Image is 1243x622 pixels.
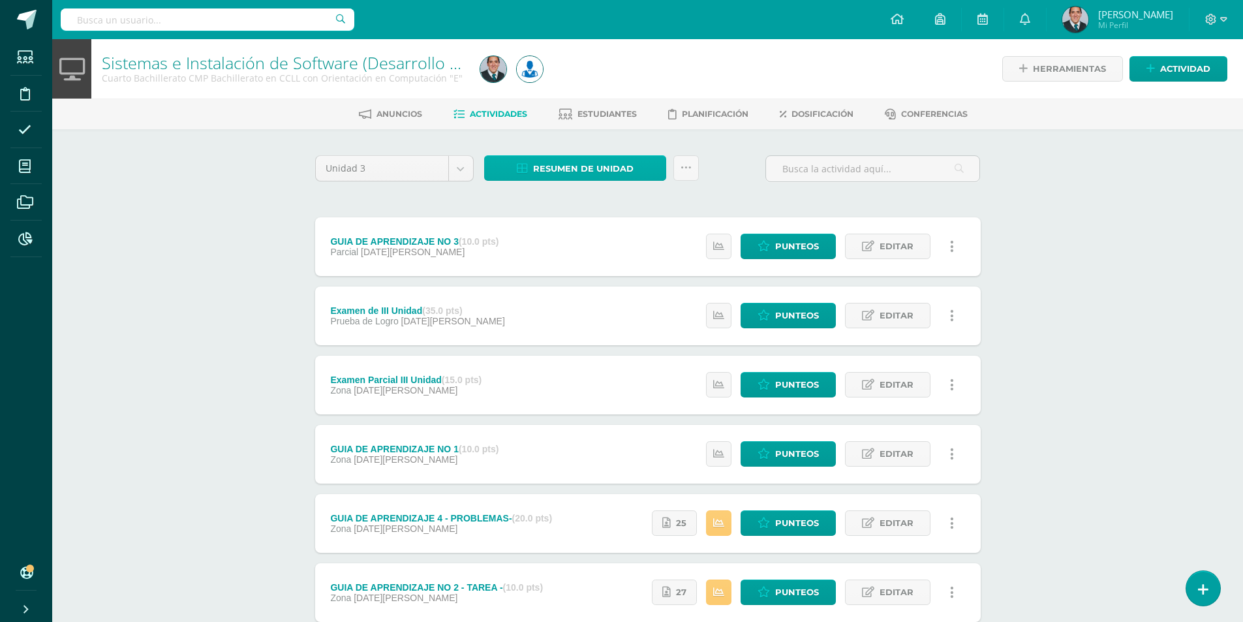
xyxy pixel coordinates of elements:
[901,109,968,119] span: Conferencias
[102,72,465,84] div: Cuarto Bachillerato CMP Bachillerato en CCLL con Orientación en Computación 'E'
[652,580,697,605] a: 27
[330,305,504,316] div: Examen de III Unidad
[330,582,543,593] div: GUIA DE APRENDIZAJE NO 2 - TAREA -
[1002,56,1123,82] a: Herramientas
[1098,20,1173,31] span: Mi Perfil
[422,305,462,316] strong: (35.0 pts)
[330,513,552,523] div: GUIA DE APRENDIZAJE 4 - PROBLEMAS-
[775,580,819,604] span: Punteos
[316,156,473,181] a: Unidad 3
[577,109,637,119] span: Estudiantes
[791,109,853,119] span: Dosificación
[330,385,351,396] span: Zona
[330,523,351,534] span: Zona
[61,8,354,31] input: Busca un usuario...
[741,234,836,259] a: Punteos
[880,511,913,535] span: Editar
[376,109,422,119] span: Anuncios
[676,580,686,604] span: 27
[354,385,457,396] span: [DATE][PERSON_NAME]
[775,234,819,258] span: Punteos
[741,580,836,605] a: Punteos
[330,593,351,603] span: Zona
[354,523,457,534] span: [DATE][PERSON_NAME]
[775,511,819,535] span: Punteos
[459,236,499,247] strong: (10.0 pts)
[484,155,666,181] a: Resumen de unidad
[330,375,482,385] div: Examen Parcial III Unidad
[470,109,527,119] span: Actividades
[668,104,748,125] a: Planificación
[880,303,913,328] span: Editar
[102,54,465,72] h1: Sistemas e Instalación de Software (Desarrollo de Software)
[880,442,913,466] span: Editar
[766,156,979,181] input: Busca la actividad aquí...
[330,316,398,326] span: Prueba de Logro
[885,104,968,125] a: Conferencias
[330,236,499,247] div: GUIA DE APRENDIZAJE NO 3
[741,372,836,397] a: Punteos
[361,247,465,257] span: [DATE][PERSON_NAME]
[354,593,457,603] span: [DATE][PERSON_NAME]
[775,442,819,466] span: Punteos
[741,510,836,536] a: Punteos
[102,52,543,74] a: Sistemas e Instalación de Software (Desarrollo de Software)
[741,303,836,328] a: Punteos
[775,303,819,328] span: Punteos
[1129,56,1227,82] a: Actividad
[330,454,351,465] span: Zona
[330,247,358,257] span: Parcial
[326,156,438,181] span: Unidad 3
[652,510,697,536] a: 25
[533,157,634,181] span: Resumen de unidad
[880,234,913,258] span: Editar
[780,104,853,125] a: Dosificación
[453,104,527,125] a: Actividades
[1160,57,1210,81] span: Actividad
[401,316,505,326] span: [DATE][PERSON_NAME]
[559,104,637,125] a: Estudiantes
[442,375,482,385] strong: (15.0 pts)
[359,104,422,125] a: Anuncios
[676,511,686,535] span: 25
[880,373,913,397] span: Editar
[775,373,819,397] span: Punteos
[354,454,457,465] span: [DATE][PERSON_NAME]
[880,580,913,604] span: Editar
[1062,7,1088,33] img: a9976b1cad2e56b1ca6362e8fabb9e16.png
[480,56,506,82] img: a9976b1cad2e56b1ca6362e8fabb9e16.png
[1033,57,1106,81] span: Herramientas
[330,444,499,454] div: GUIA DE APRENDIZAJE NO 1
[517,56,543,82] img: da59f6ea21f93948affb263ca1346426.png
[682,109,748,119] span: Planificación
[459,444,499,454] strong: (10.0 pts)
[1098,8,1173,21] span: [PERSON_NAME]
[512,513,552,523] strong: (20.0 pts)
[503,582,543,593] strong: (10.0 pts)
[741,441,836,467] a: Punteos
